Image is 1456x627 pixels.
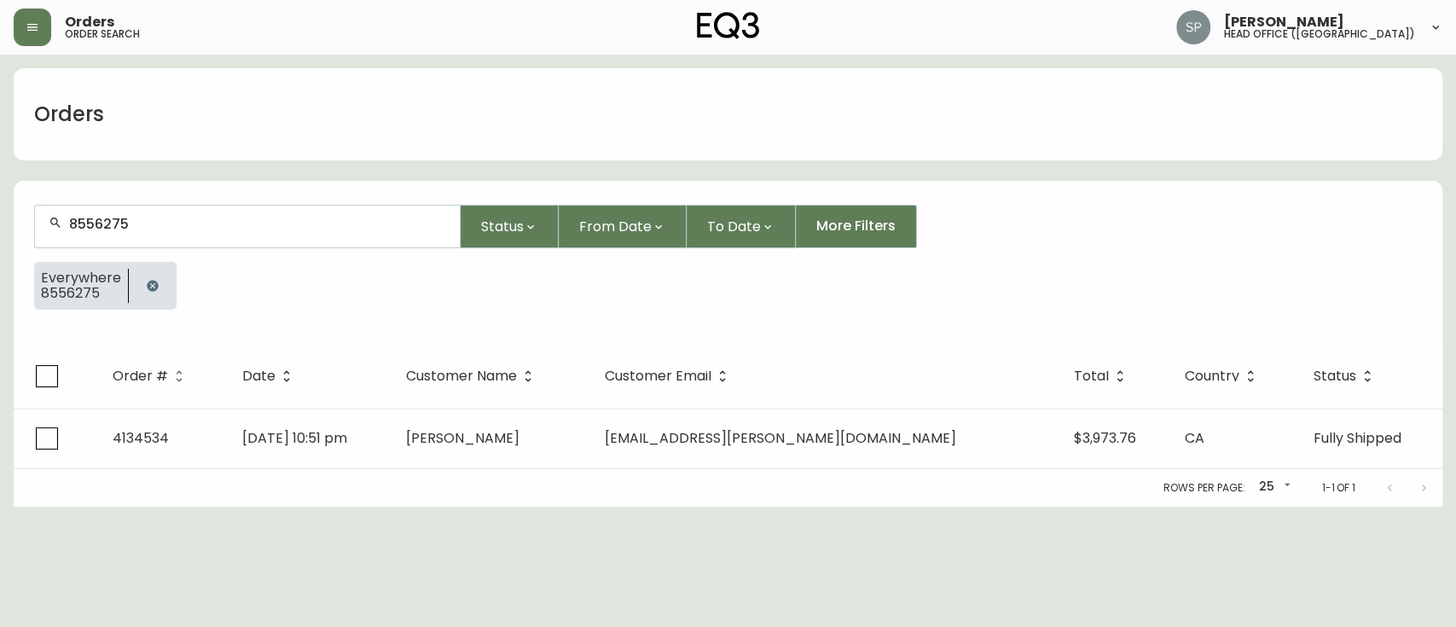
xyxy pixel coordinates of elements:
[605,369,734,384] span: Customer Email
[34,100,104,129] h1: Orders
[1185,371,1239,381] span: Country
[1314,428,1401,448] span: Fully Shipped
[1074,371,1109,381] span: Total
[796,205,917,248] button: More Filters
[697,12,760,39] img: logo
[461,205,559,248] button: Status
[41,270,121,286] span: Everywhere
[605,371,711,381] span: Customer Email
[113,428,169,448] span: 4134534
[1314,369,1378,384] span: Status
[687,205,796,248] button: To Date
[113,369,190,384] span: Order #
[1163,480,1244,496] p: Rows per page:
[1251,473,1294,502] div: 25
[816,217,896,235] span: More Filters
[113,371,168,381] span: Order #
[242,371,276,381] span: Date
[1074,428,1136,448] span: $3,973.76
[559,205,687,248] button: From Date
[1176,10,1210,44] img: 0cb179e7bf3690758a1aaa5f0aafa0b4
[65,15,114,29] span: Orders
[1321,480,1355,496] p: 1-1 of 1
[41,286,121,301] span: 8556275
[1314,371,1356,381] span: Status
[481,216,524,237] span: Status
[579,216,652,237] span: From Date
[605,428,956,448] span: [EMAIL_ADDRESS][PERSON_NAME][DOMAIN_NAME]
[1074,369,1131,384] span: Total
[65,29,140,39] h5: order search
[1185,428,1204,448] span: CA
[242,428,347,448] span: [DATE] 10:51 pm
[406,369,539,384] span: Customer Name
[69,216,446,232] input: Search
[1224,29,1415,39] h5: head office ([GEOGRAPHIC_DATA])
[1185,369,1262,384] span: Country
[406,428,519,448] span: [PERSON_NAME]
[1224,15,1344,29] span: [PERSON_NAME]
[707,216,761,237] span: To Date
[242,369,298,384] span: Date
[406,371,517,381] span: Customer Name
